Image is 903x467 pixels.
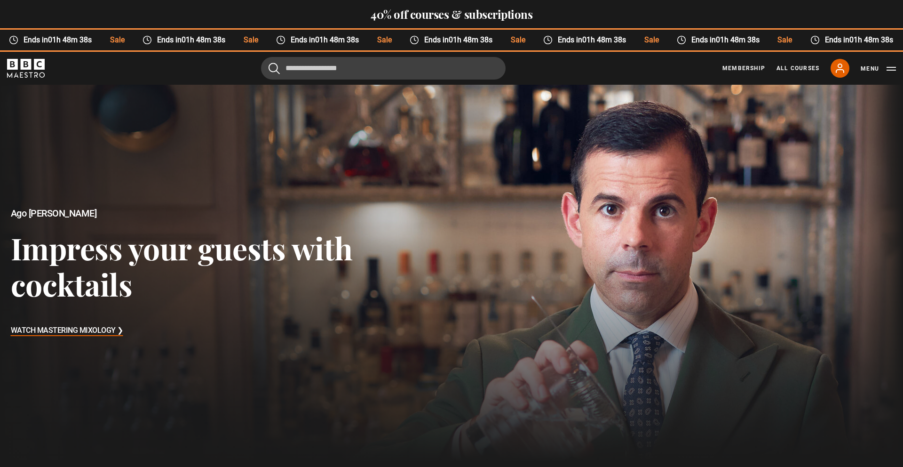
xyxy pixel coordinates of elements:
[685,34,768,46] span: Ends in
[17,34,100,46] span: Ends in
[848,35,892,44] time: 01h 48m 38s
[768,34,800,46] span: Sale
[314,35,358,44] time: 01h 48m 38s
[7,59,45,78] svg: BBC Maestro
[181,35,224,44] time: 01h 48m 38s
[581,35,625,44] time: 01h 48m 38s
[11,208,362,219] h2: Ago [PERSON_NAME]
[500,34,533,46] span: Sale
[11,230,362,303] h3: Impress your guests with cocktails
[715,35,759,44] time: 01h 48m 38s
[367,34,400,46] span: Sale
[418,34,500,46] span: Ends in
[776,64,819,72] a: All Courses
[234,34,266,46] span: Sale
[151,34,233,46] span: Ends in
[285,34,367,46] span: Ends in
[448,35,491,44] time: 01h 48m 38s
[100,34,133,46] span: Sale
[261,57,506,80] input: Search
[11,324,123,338] h3: Watch Mastering Mixology ❯
[819,34,901,46] span: Ends in
[722,64,765,72] a: Membership
[861,64,896,73] button: Toggle navigation
[47,35,91,44] time: 01h 48m 38s
[634,34,666,46] span: Sale
[269,62,280,74] button: Submit the search query
[552,34,634,46] span: Ends in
